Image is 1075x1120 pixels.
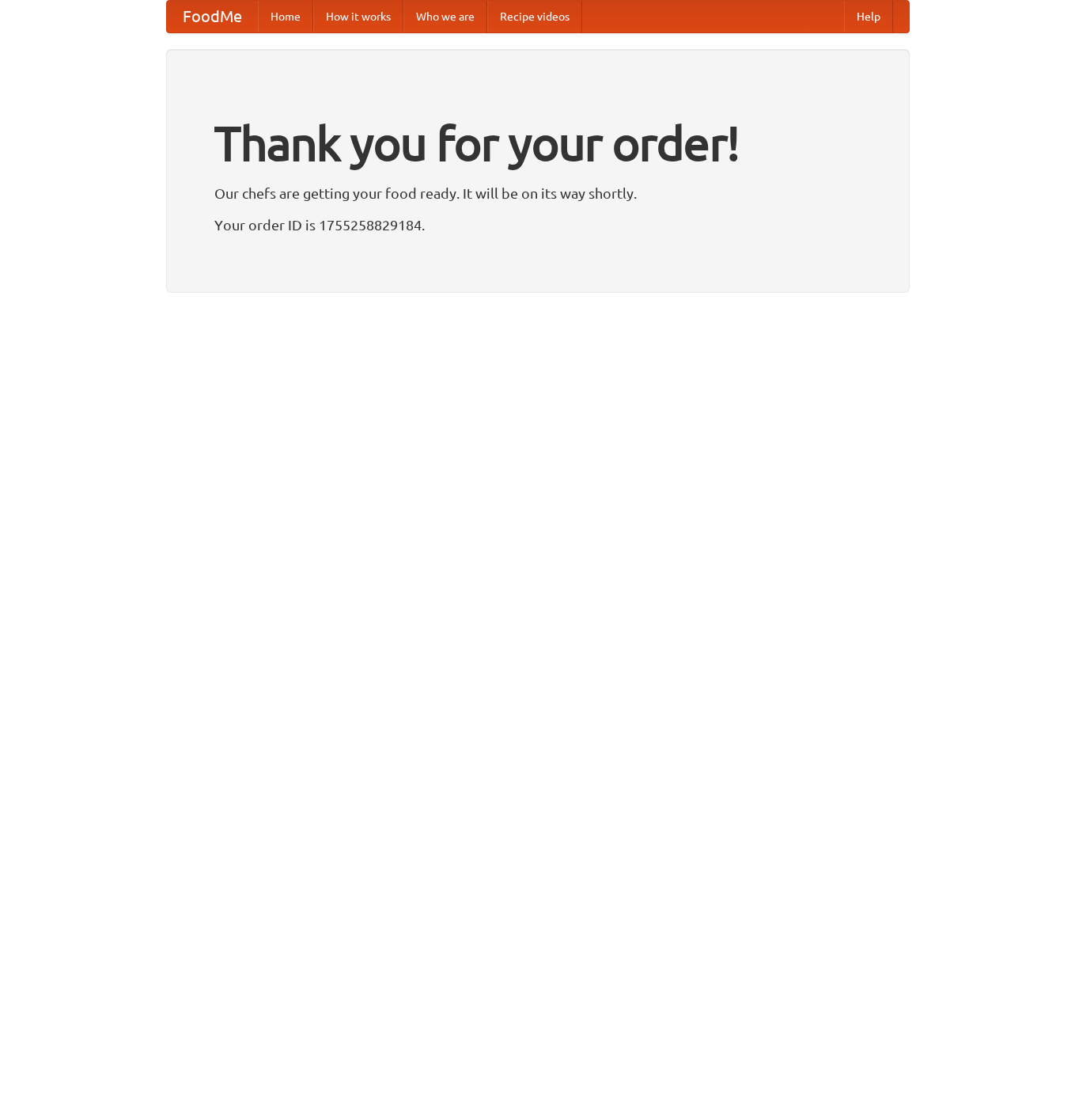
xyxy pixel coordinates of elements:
p: Our chefs are getting your food ready. It will be on its way shortly. [214,181,861,205]
a: Who we are [403,1,487,32]
a: Home [258,1,313,32]
a: Recipe videos [487,1,582,32]
h1: Thank you for your order! [214,105,861,181]
a: Help [844,1,893,32]
a: FoodMe [167,1,258,32]
p: Your order ID is 1755258829184. [214,213,861,237]
a: How it works [313,1,403,32]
